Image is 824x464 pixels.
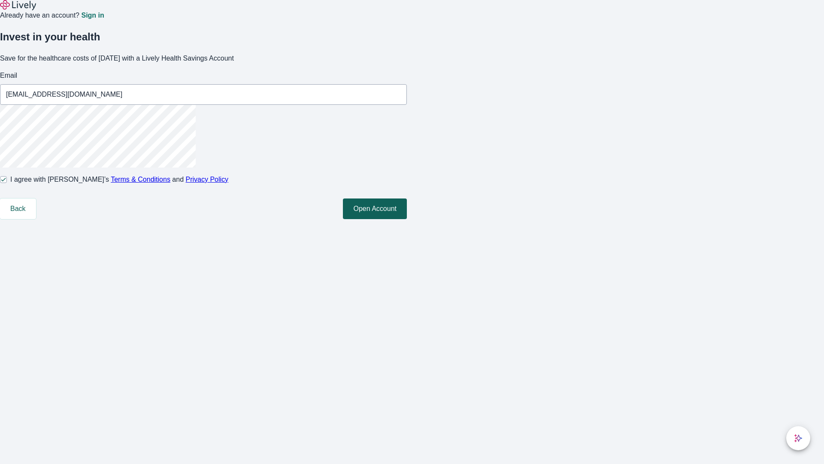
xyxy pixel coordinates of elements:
button: Open Account [343,198,407,219]
a: Terms & Conditions [111,176,170,183]
button: chat [786,426,810,450]
a: Sign in [81,12,104,19]
a: Privacy Policy [186,176,229,183]
svg: Lively AI Assistant [794,434,803,443]
span: I agree with [PERSON_NAME]’s and [10,174,228,185]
